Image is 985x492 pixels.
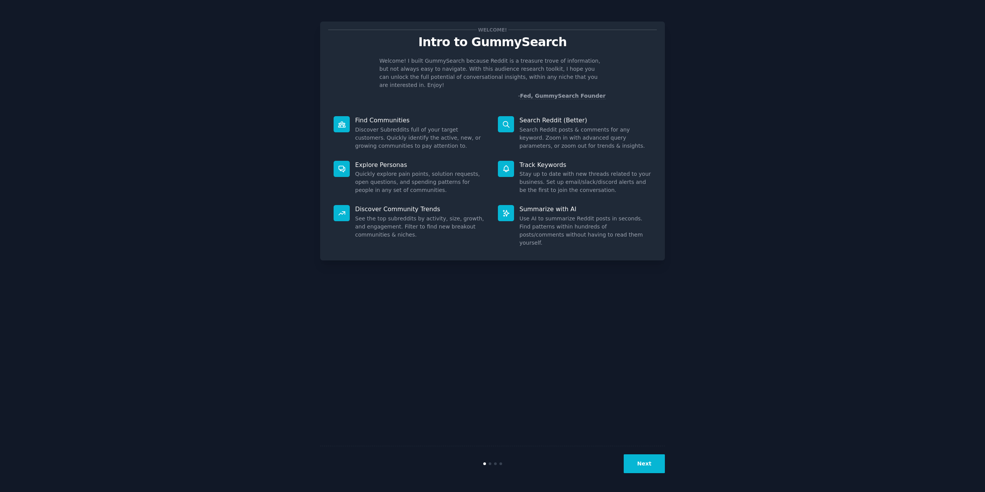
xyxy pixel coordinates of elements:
p: Intro to GummySearch [328,35,657,49]
button: Next [624,454,665,473]
div: - [518,92,606,100]
dd: Discover Subreddits full of your target customers. Quickly identify the active, new, or growing c... [355,126,487,150]
p: Welcome! I built GummySearch because Reddit is a treasure trove of information, but not always ea... [379,57,606,89]
dd: See the top subreddits by activity, size, growth, and engagement. Filter to find new breakout com... [355,215,487,239]
p: Search Reddit (Better) [519,116,651,124]
a: Fed, GummySearch Founder [520,93,606,99]
dd: Use AI to summarize Reddit posts in seconds. Find patterns within hundreds of posts/comments with... [519,215,651,247]
p: Discover Community Trends [355,205,487,213]
p: Summarize with AI [519,205,651,213]
dd: Search Reddit posts & comments for any keyword. Zoom in with advanced query parameters, or zoom o... [519,126,651,150]
dd: Stay up to date with new threads related to your business. Set up email/slack/discord alerts and ... [519,170,651,194]
dd: Quickly explore pain points, solution requests, open questions, and spending patterns for people ... [355,170,487,194]
span: Welcome! [477,26,508,34]
p: Explore Personas [355,161,487,169]
p: Find Communities [355,116,487,124]
p: Track Keywords [519,161,651,169]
